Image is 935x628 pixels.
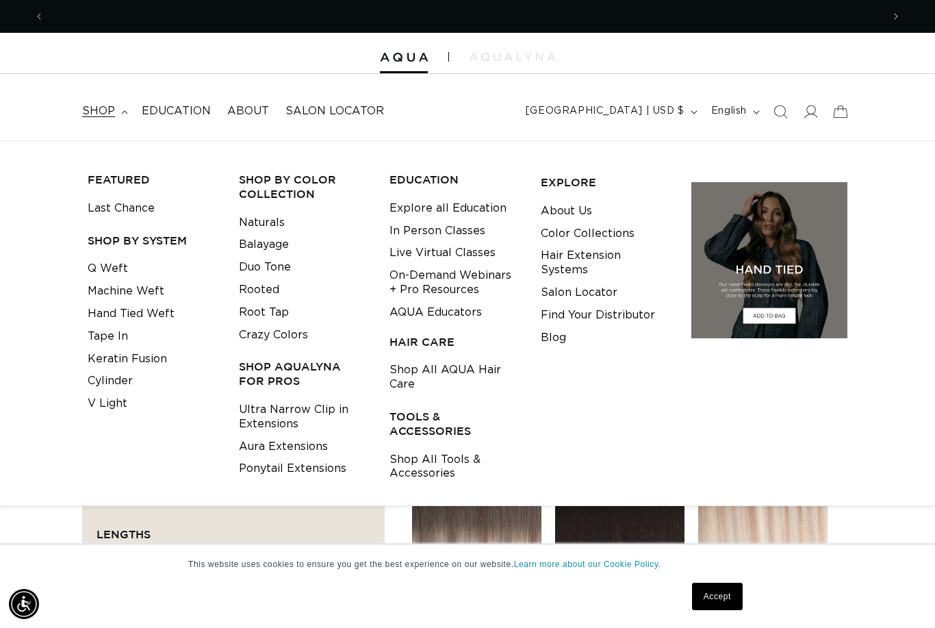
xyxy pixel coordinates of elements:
[389,242,496,264] a: Live Virtual Classes
[239,360,369,388] h3: Shop AquaLyna for Pros
[88,197,155,220] a: Last Chance
[703,99,765,125] button: English
[142,104,211,118] span: Education
[88,258,128,280] a: Q Weft
[188,558,747,570] p: This website uses cookies to ensure you get the best experience on our website.
[541,304,655,327] a: Find Your Distributor
[389,264,520,301] a: On-Demand Webinars + Pro Resources
[389,197,507,220] a: Explore all Education
[380,53,428,62] img: Aqua Hair Extensions
[711,104,747,118] span: English
[239,173,369,201] h3: Shop by Color Collection
[82,104,115,118] span: shop
[88,280,164,303] a: Machine Weft
[74,96,133,127] summary: shop
[88,370,133,392] a: Cylinder
[88,303,175,325] a: Hand Tied Weft
[389,301,482,324] a: AQUA Educators
[239,279,279,301] a: Rooted
[88,325,128,348] a: Tape In
[514,560,661,569] a: Learn more about our Cookie Policy.
[541,223,635,245] a: Color Collections
[239,324,308,347] a: Crazy Colors
[867,562,935,628] iframe: Chat Widget
[239,212,285,234] a: Naturals
[97,528,151,540] span: Lengths
[389,359,520,396] a: Shop All AQUA Hair Care
[88,392,127,415] a: V Light
[541,327,566,349] a: Blog
[881,3,911,29] button: Next announcement
[470,53,555,61] img: aqualyna.com
[389,449,520,486] a: Shop All Tools & Accessories
[285,104,384,118] span: Salon Locator
[239,301,289,324] a: Root Tap
[389,220,485,242] a: In Person Classes
[9,589,39,619] div: Accessibility Menu
[239,399,369,436] a: Ultra Narrow Clip in Extensions
[133,96,219,127] a: Education
[692,583,743,610] a: Accept
[88,234,218,248] h3: SHOP BY SYSTEM
[389,173,520,187] h3: EDUCATION
[97,504,370,553] summary: Lengths (0 selected)
[219,96,277,127] a: About
[88,173,218,187] h3: FEATURED
[541,175,671,190] h3: EXPLORE
[389,410,520,438] h3: TOOLS & ACCESSORIES
[24,3,54,29] button: Previous announcement
[239,436,328,458] a: Aura Extensions
[541,281,617,304] a: Salon Locator
[88,348,167,370] a: Keratin Fusion
[239,256,291,279] a: Duo Tone
[541,244,671,281] a: Hair Extension Systems
[517,99,703,125] button: [GEOGRAPHIC_DATA] | USD $
[239,234,289,256] a: Balayage
[239,457,346,480] a: Ponytail Extensions
[526,104,684,118] span: [GEOGRAPHIC_DATA] | USD $
[389,335,520,349] h3: HAIR CARE
[765,97,795,127] summary: Search
[277,96,392,127] a: Salon Locator
[227,104,269,118] span: About
[541,200,592,223] a: About Us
